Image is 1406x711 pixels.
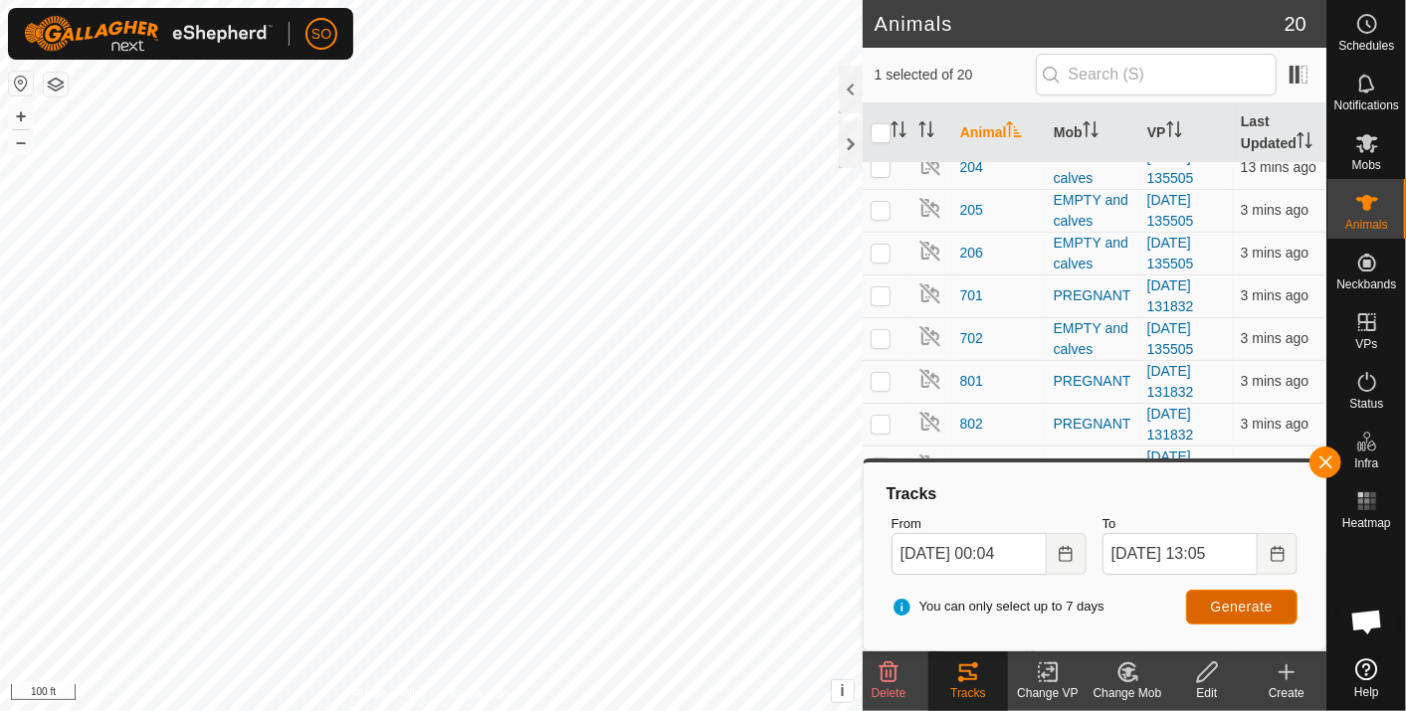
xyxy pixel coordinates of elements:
a: [DATE] 135505 [1147,320,1194,357]
img: returning off [918,153,942,177]
div: PREGNANT [1054,414,1131,435]
span: 803 [960,456,983,477]
button: + [9,104,33,128]
span: 702 [960,328,983,349]
th: Animal [952,103,1046,163]
span: SO [311,24,331,45]
span: VPs [1355,338,1377,350]
span: You can only select up to 7 days [892,597,1105,617]
button: Choose Date [1047,533,1087,575]
p-sorticon: Activate to sort [1166,124,1182,140]
span: Help [1354,686,1379,698]
div: Tracks [884,482,1306,506]
p-sorticon: Activate to sort [918,124,934,140]
div: Tracks [928,684,1008,702]
span: Status [1349,398,1383,410]
div: EMPTY and calves [1054,318,1131,360]
p-sorticon: Activate to sort [891,124,906,140]
div: EMPTY and calves [1054,190,1131,232]
span: 7 Sept 2025, 12:01 pm [1241,373,1308,389]
a: [DATE] 135505 [1147,192,1194,229]
img: returning off [918,324,942,348]
input: Search (S) [1036,54,1277,95]
button: Choose Date [1258,533,1298,575]
span: Generate [1211,599,1273,615]
img: returning off [918,196,942,220]
img: returning off [918,281,942,305]
th: Mob [1046,103,1139,163]
span: Neckbands [1336,278,1396,290]
span: 7 Sept 2025, 12:01 pm [1241,330,1308,346]
button: i [832,680,854,702]
div: PREGNANT [1054,285,1131,306]
span: 20 [1285,9,1306,39]
a: [DATE] 135505 [1147,149,1194,186]
span: Mobs [1352,159,1381,171]
span: 801 [960,371,983,392]
p-sorticon: Activate to sort [1006,124,1022,140]
span: Heatmap [1342,517,1391,529]
button: – [9,130,33,154]
button: Generate [1186,590,1298,624]
span: 7 Sept 2025, 12:01 pm [1241,287,1308,303]
h2: Animals [875,12,1285,36]
a: [DATE] 131832 [1147,448,1194,485]
span: Animals [1345,219,1388,231]
div: Change Mob [1088,684,1167,702]
div: Create [1247,684,1326,702]
img: returning off [918,239,942,263]
div: EMPTY and calves [1054,233,1131,274]
span: Infra [1354,457,1378,469]
img: Gallagher Logo [24,16,273,52]
span: 7 Sept 2025, 12:01 pm [1241,202,1308,218]
span: Delete [872,686,906,700]
button: Map Layers [44,73,68,96]
button: Reset Map [9,72,33,95]
th: VP [1139,103,1233,163]
label: To [1103,514,1298,534]
span: 204 [960,157,983,178]
span: 7 Sept 2025, 12:01 pm [1241,245,1308,261]
span: 7 Sept 2025, 12:01 pm [1241,416,1308,432]
p-sorticon: Activate to sort [1083,124,1099,140]
label: From [892,514,1087,534]
p-sorticon: Activate to sort [1297,135,1312,151]
div: Change VP [1008,684,1088,702]
a: [DATE] 131832 [1147,277,1194,314]
img: returning off [918,367,942,391]
span: 701 [960,285,983,306]
span: Schedules [1338,40,1394,52]
span: 802 [960,414,983,435]
div: PREGNANT [1054,456,1131,477]
img: returning off [918,452,942,476]
th: Last Updated [1233,103,1326,163]
a: Help [1327,650,1406,706]
div: Edit [1167,684,1247,702]
span: 7 Sept 2025, 11:51 am [1241,159,1316,175]
img: returning off [918,410,942,434]
span: i [840,682,844,699]
a: [DATE] 135505 [1147,235,1194,271]
span: 1 selected of 20 [875,65,1036,86]
a: [DATE] 131832 [1147,363,1194,400]
div: EMPTY and calves [1054,147,1131,189]
span: 206 [960,243,983,264]
a: Privacy Policy [352,685,427,703]
div: Open chat [1337,592,1397,651]
span: 205 [960,200,983,221]
a: Contact Us [451,685,509,703]
a: [DATE] 131832 [1147,406,1194,443]
div: PREGNANT [1054,371,1131,392]
span: Notifications [1334,99,1399,111]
